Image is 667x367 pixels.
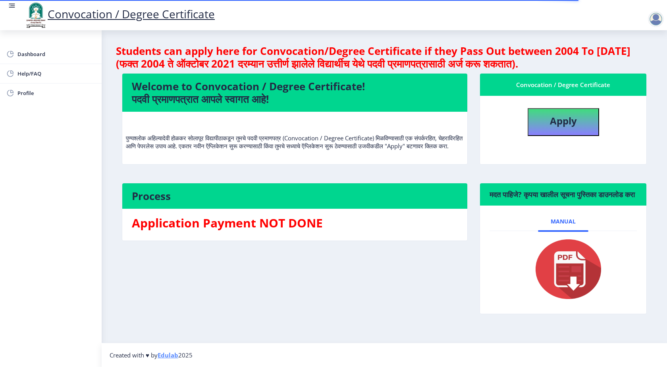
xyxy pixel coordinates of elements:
[538,212,588,231] a: Manual
[528,108,599,136] button: Apply
[490,190,637,199] h6: मदत पाहिजे? कृपया खालील सूचना पुस्तिका डाउनलोड करा
[17,69,95,78] span: Help/FAQ
[158,351,178,359] a: Edulab
[17,88,95,98] span: Profile
[550,114,577,127] b: Apply
[551,218,576,225] span: Manual
[490,80,637,89] div: Convocation / Degree Certificate
[110,351,193,359] span: Created with ♥ by 2025
[132,215,458,231] h3: Application Payment NOT DONE
[24,6,215,21] a: Convocation / Degree Certificate
[24,2,48,29] img: logo
[524,237,603,301] img: pdf.png
[132,190,458,202] h4: Process
[17,49,95,59] span: Dashboard
[116,45,653,70] h4: Students can apply here for Convocation/Degree Certificate if they Pass Out between 2004 To [DATE...
[126,118,464,150] p: पुण्यश्लोक अहिल्यादेवी होळकर सोलापूर विद्यापीठाकडून तुमचे पदवी प्रमाणपत्र (Convocation / Degree C...
[132,80,458,105] h4: Welcome to Convocation / Degree Certificate! पदवी प्रमाणपत्रात आपले स्वागत आहे!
